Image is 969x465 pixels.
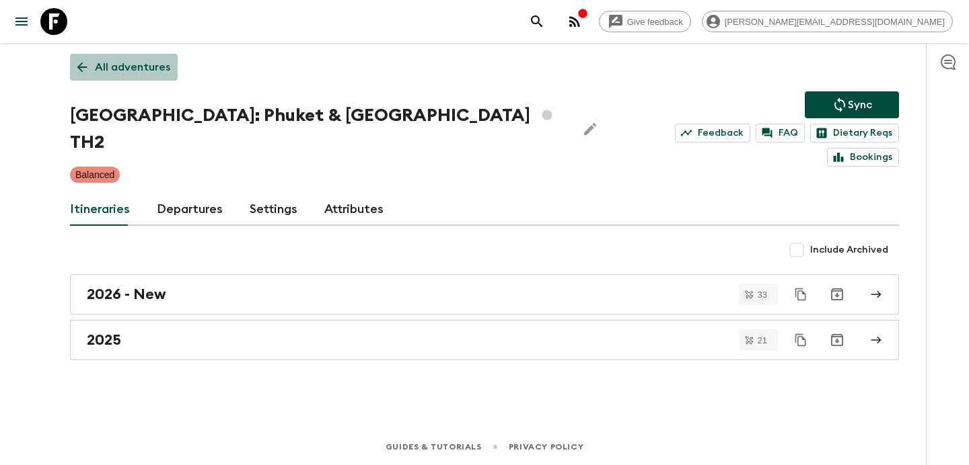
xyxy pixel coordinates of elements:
a: Settings [250,194,297,226]
span: Include Archived [810,243,888,257]
a: Departures [157,194,223,226]
button: Archive [824,327,851,353]
a: Itineraries [70,194,130,226]
span: 33 [750,290,775,299]
a: 2025 [70,320,899,360]
p: Sync [848,97,872,113]
button: menu [8,8,35,35]
span: 21 [750,336,775,345]
p: Balanced [75,168,114,181]
a: Privacy Policy [509,439,583,454]
p: All adventures [95,59,170,75]
a: Guides & Tutorials [386,439,482,454]
button: Archive [824,281,851,308]
a: Dietary Reqs [810,124,899,142]
a: Attributes [324,194,384,226]
a: Give feedback [599,11,691,32]
button: Sync adventure departures to the booking engine [805,91,899,118]
h2: 2025 [87,331,121,349]
div: [PERSON_NAME][EMAIL_ADDRESS][DOMAIN_NAME] [702,11,953,32]
span: Give feedback [620,17,690,27]
a: Bookings [827,148,899,167]
a: FAQ [756,124,805,142]
a: Feedback [675,124,750,142]
span: [PERSON_NAME][EMAIL_ADDRESS][DOMAIN_NAME] [717,17,952,27]
button: search adventures [524,8,550,35]
h2: 2026 - New [87,286,166,303]
h1: [GEOGRAPHIC_DATA]: Phuket & [GEOGRAPHIC_DATA] TH2 [70,102,566,156]
a: All adventures [70,54,178,81]
a: 2026 - New [70,274,899,314]
button: Duplicate [789,328,813,352]
button: Edit Adventure Title [577,102,604,156]
button: Duplicate [789,282,813,306]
